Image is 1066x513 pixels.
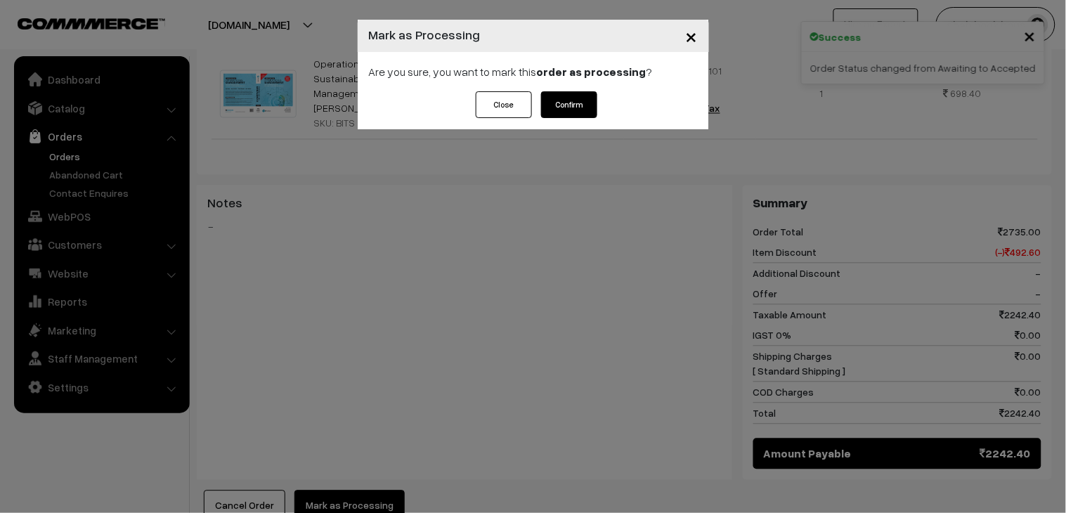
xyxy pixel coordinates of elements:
span: × [686,22,698,48]
strong: order as processing [537,65,646,79]
button: Confirm [541,91,597,118]
button: Close [476,91,532,118]
div: Are you sure, you want to mark this ? [358,52,709,91]
button: Close [675,14,709,58]
h4: Mark as Processing [369,25,481,44]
